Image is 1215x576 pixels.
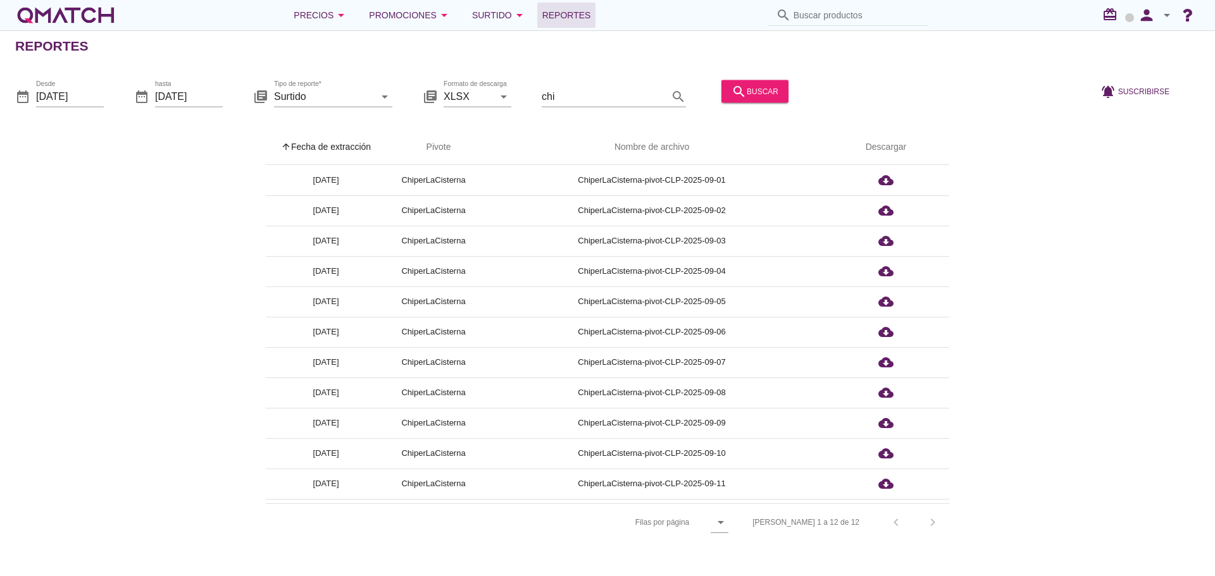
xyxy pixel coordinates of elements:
[386,499,481,529] td: ChiperLaCisterna
[386,347,481,377] td: ChiperLaCisterna
[481,256,823,286] td: ChiperLaCisterna-pivot-CLP-2025-09-04
[444,86,494,106] input: Formato de descarga
[274,86,375,106] input: Tipo de reporte*
[359,3,462,28] button: Promociones
[437,8,452,23] i: arrow_drop_down
[386,317,481,347] td: ChiperLaCisterna
[386,286,481,317] td: ChiperLaCisterna
[266,377,386,408] td: [DATE]
[266,286,386,317] td: [DATE]
[1134,6,1159,24] i: person
[878,173,894,188] i: cloud_download
[794,5,920,25] input: Buscar productos
[1118,85,1169,97] span: Suscribirse
[472,8,527,23] div: Surtido
[15,89,30,104] i: date_range
[386,226,481,256] td: ChiperLaCisterna
[878,203,894,218] i: cloud_download
[481,347,823,377] td: ChiperLaCisterna-pivot-CLP-2025-09-07
[369,8,452,23] div: Promociones
[15,36,89,56] h2: Reportes
[512,8,527,23] i: arrow_drop_down
[481,165,823,195] td: ChiperLaCisterna-pivot-CLP-2025-09-01
[671,89,686,104] i: search
[386,438,481,469] td: ChiperLaCisterna
[481,377,823,408] td: ChiperLaCisterna-pivot-CLP-2025-09-08
[386,377,481,408] td: ChiperLaCisterna
[481,286,823,317] td: ChiperLaCisterna-pivot-CLP-2025-09-05
[752,517,859,528] div: [PERSON_NAME] 1 a 12 de 12
[481,226,823,256] td: ChiperLaCisterna-pivot-CLP-2025-09-03
[481,195,823,226] td: ChiperLaCisterna-pivot-CLP-2025-09-02
[878,476,894,491] i: cloud_download
[266,408,386,438] td: [DATE]
[294,8,349,23] div: Precios
[509,504,728,541] div: Filas por página
[155,86,223,106] input: hasta
[713,515,728,530] i: arrow_drop_down
[386,195,481,226] td: ChiperLaCisterna
[537,3,596,28] a: Reportes
[386,130,481,165] th: Pivote: Not sorted. Activate to sort ascending.
[776,8,791,23] i: search
[481,317,823,347] td: ChiperLaCisterna-pivot-CLP-2025-09-06
[823,130,949,165] th: Descargar: Not sorted.
[542,8,591,23] span: Reportes
[386,256,481,286] td: ChiperLaCisterna
[1159,8,1174,23] i: arrow_drop_down
[266,165,386,195] td: [DATE]
[878,355,894,370] i: cloud_download
[333,8,349,23] i: arrow_drop_down
[36,86,104,106] input: Desde
[266,317,386,347] td: [DATE]
[732,83,778,99] div: buscar
[283,3,359,28] button: Precios
[266,469,386,499] td: [DATE]
[496,89,511,104] i: arrow_drop_down
[1090,80,1180,102] button: Suscribirse
[266,226,386,256] td: [DATE]
[878,324,894,340] i: cloud_download
[266,256,386,286] td: [DATE]
[1102,7,1123,22] i: redeem
[462,3,537,28] button: Surtido
[386,469,481,499] td: ChiperLaCisterna
[481,130,823,165] th: Nombre de archivo: Not sorted.
[721,80,788,102] button: buscar
[732,83,747,99] i: search
[542,86,668,106] input: Filtrar por texto
[266,499,386,529] td: [DATE]
[878,385,894,400] i: cloud_download
[1100,83,1118,99] i: notifications_active
[481,438,823,469] td: ChiperLaCisterna-pivot-CLP-2025-09-10
[878,233,894,248] i: cloud_download
[386,165,481,195] td: ChiperLaCisterna
[423,89,438,104] i: library_books
[377,89,392,104] i: arrow_drop_down
[15,3,116,28] a: white-qmatch-logo
[878,294,894,309] i: cloud_download
[481,499,823,529] td: ChiperLaCisterna-pivot-CLP-2025-09-12
[481,408,823,438] td: ChiperLaCisterna-pivot-CLP-2025-09-09
[266,195,386,226] td: [DATE]
[266,130,386,165] th: Fecha de extracción: Sorted ascending. Activate to sort descending.
[878,264,894,279] i: cloud_download
[878,446,894,461] i: cloud_download
[878,415,894,431] i: cloud_download
[281,142,291,152] i: arrow_upward
[386,408,481,438] td: ChiperLaCisterna
[134,89,149,104] i: date_range
[481,469,823,499] td: ChiperLaCisterna-pivot-CLP-2025-09-11
[266,438,386,469] td: [DATE]
[266,347,386,377] td: [DATE]
[253,89,268,104] i: library_books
